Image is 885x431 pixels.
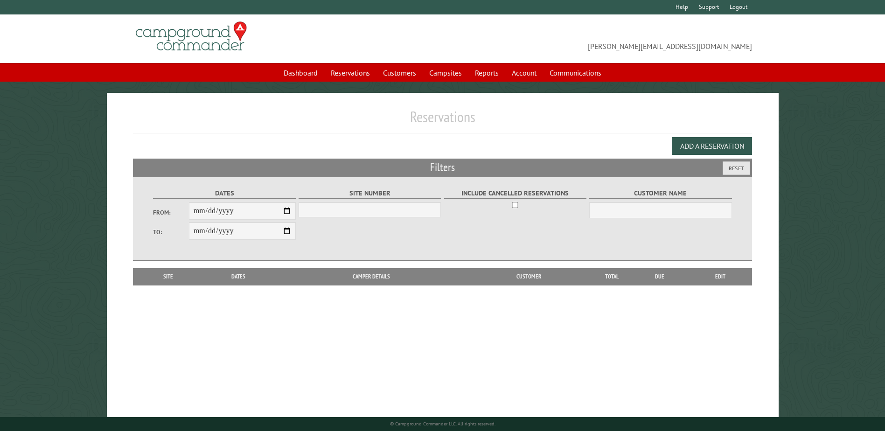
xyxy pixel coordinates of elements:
[133,18,250,55] img: Campground Commander
[133,159,752,176] h2: Filters
[464,268,593,285] th: Customer
[278,64,323,82] a: Dashboard
[153,208,188,217] label: From:
[377,64,422,82] a: Customers
[133,108,752,133] h1: Reservations
[544,64,607,82] a: Communications
[689,268,752,285] th: Edit
[444,188,586,199] label: Include Cancelled Reservations
[279,268,464,285] th: Camper Details
[589,188,732,199] label: Customer Name
[424,64,467,82] a: Campsites
[299,188,441,199] label: Site Number
[593,268,630,285] th: Total
[153,188,295,199] label: Dates
[153,228,188,236] label: To:
[469,64,504,82] a: Reports
[138,268,198,285] th: Site
[506,64,542,82] a: Account
[723,161,750,175] button: Reset
[325,64,376,82] a: Reservations
[630,268,689,285] th: Due
[390,421,495,427] small: © Campground Commander LLC. All rights reserved.
[199,268,279,285] th: Dates
[672,137,752,155] button: Add a Reservation
[443,26,752,52] span: [PERSON_NAME][EMAIL_ADDRESS][DOMAIN_NAME]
